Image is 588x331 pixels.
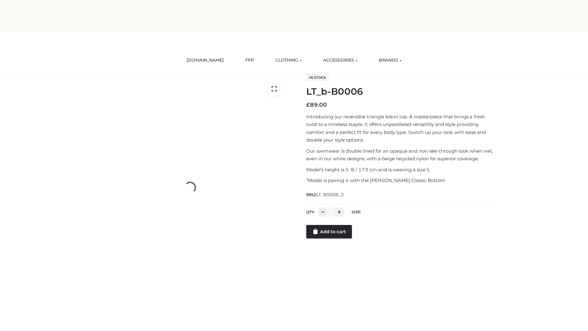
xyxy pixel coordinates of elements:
span: £ [306,101,310,108]
p: Model’s height is 5 ‘8 / 173 cm and is wearing a size S. [306,166,497,174]
a: [DOMAIN_NAME] [182,54,228,67]
label: Size: [352,210,361,214]
a: Add to cart [306,225,352,238]
span: In stock [306,74,329,81]
p: *Model is pairing it with the [PERSON_NAME] Classic Bottom [306,177,497,185]
h1: LT_b-B0006 [306,86,497,97]
a: ACCESSORIES [318,54,362,67]
a: BRANDS [374,54,406,67]
span: SKU: [306,191,345,198]
bdi: 89.00 [306,101,327,108]
a: FFP [241,54,258,67]
span: LT_B0006_2 [316,192,344,197]
p: Our swimwear is double lined for an opaque and non-see-through look when wet, even in our white d... [306,147,497,163]
label: QTY: [306,210,315,214]
a: CLOTHING [271,54,306,67]
p: Introducing our reversible triangle bikini top. A masterpiece that brings a fresh twist to a time... [306,113,497,144]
